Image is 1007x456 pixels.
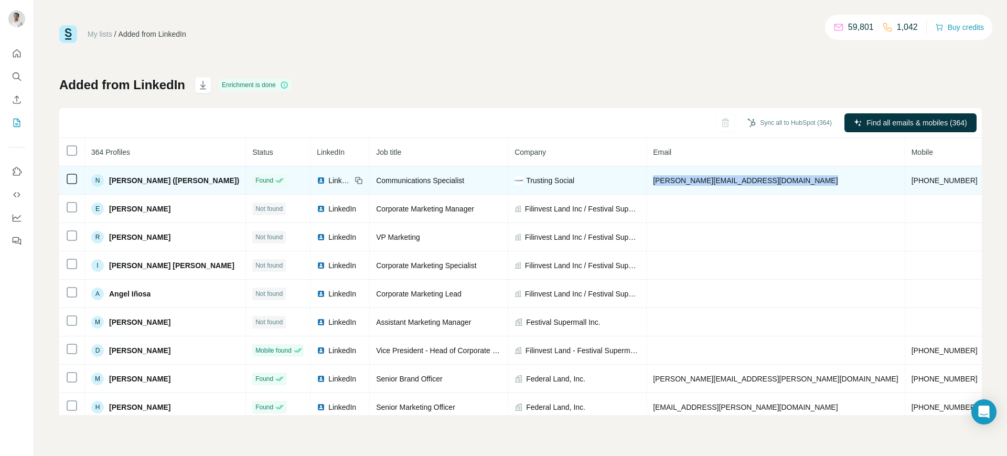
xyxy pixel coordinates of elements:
[255,289,283,299] span: Not found
[91,344,104,357] div: D
[526,175,574,186] span: Trusting Social
[317,290,325,298] img: LinkedIn logo
[525,204,640,214] span: Filinvest Land Inc / Festival Supermall Inc
[376,346,524,355] span: Vice President - Head of Corporate Marketing
[653,176,838,185] span: [PERSON_NAME][EMAIL_ADDRESS][DOMAIN_NAME]
[109,260,234,271] span: [PERSON_NAME] [PERSON_NAME]
[59,77,185,93] h1: Added from LinkedIn
[525,260,640,271] span: Filinvest Land Inc / Festival Supermall Inc
[317,318,325,326] img: LinkedIn logo
[525,289,640,299] span: Filinvest Land Inc / Festival Supermall Inc
[328,289,356,299] span: LinkedIn
[109,317,170,327] span: [PERSON_NAME]
[526,374,585,384] span: Federal Land, Inc.
[912,346,978,355] span: [PHONE_NUMBER]
[317,346,325,355] img: LinkedIn logo
[255,232,283,242] span: Not found
[317,233,325,241] img: LinkedIn logo
[109,175,239,186] span: [PERSON_NAME] ([PERSON_NAME])
[119,29,186,39] div: Added from LinkedIn
[328,402,356,412] span: LinkedIn
[8,113,25,132] button: My lists
[317,176,325,185] img: LinkedIn logo
[91,259,104,272] div: I
[317,205,325,213] img: LinkedIn logo
[328,317,356,327] span: LinkedIn
[8,10,25,27] img: Avatar
[91,203,104,215] div: E
[328,374,356,384] span: LinkedIn
[515,176,523,185] img: company-logo
[912,403,978,411] span: [PHONE_NUMBER]
[109,374,170,384] span: [PERSON_NAME]
[971,399,997,425] div: Open Intercom Messenger
[328,204,356,214] span: LinkedIn
[848,21,874,34] p: 59,801
[376,290,462,298] span: Corporate Marketing Lead
[8,67,25,86] button: Search
[255,261,283,270] span: Not found
[376,403,455,411] span: Senior Marketing Officer
[376,375,443,383] span: Senior Brand Officer
[328,232,356,242] span: LinkedIn
[912,148,933,156] span: Mobile
[255,374,273,384] span: Found
[526,402,585,412] span: Federal Land, Inc.
[653,403,838,411] span: [EMAIL_ADDRESS][PERSON_NAME][DOMAIN_NAME]
[376,148,401,156] span: Job title
[328,260,356,271] span: LinkedIn
[114,29,116,39] li: /
[328,175,351,186] span: LinkedIn
[91,401,104,413] div: H
[525,232,640,242] span: Filinvest Land Inc / Festival Supermall Inc
[653,375,898,383] span: [PERSON_NAME][EMAIL_ADDRESS][PERSON_NAME][DOMAIN_NAME]
[8,208,25,227] button: Dashboard
[8,90,25,109] button: Enrich CSV
[91,174,104,187] div: N
[8,44,25,63] button: Quick start
[8,231,25,250] button: Feedback
[844,113,977,132] button: Find all emails & mobiles (364)
[109,402,170,412] span: [PERSON_NAME]
[91,288,104,300] div: A
[526,345,640,356] span: Filinvest Land - Festival Supermall Inc.
[255,402,273,412] span: Found
[376,318,471,326] span: Assistant Marketing Manager
[515,148,546,156] span: Company
[317,261,325,270] img: LinkedIn logo
[935,20,984,35] button: Buy credits
[8,185,25,204] button: Use Surfe API
[526,317,601,327] span: Festival Supermall Inc.
[255,204,283,214] span: Not found
[328,345,356,356] span: LinkedIn
[376,205,474,213] span: Corporate Marketing Manager
[252,148,273,156] span: Status
[317,148,345,156] span: LinkedIn
[109,232,170,242] span: [PERSON_NAME]
[376,233,420,241] span: VP Marketing
[912,375,978,383] span: [PHONE_NUMBER]
[59,25,77,43] img: Surfe Logo
[376,261,476,270] span: Corporate Marketing Specialist
[91,231,104,243] div: R
[912,176,978,185] span: [PHONE_NUMBER]
[376,176,464,185] span: Communications Specialist
[317,403,325,411] img: LinkedIn logo
[255,317,283,327] span: Not found
[740,115,839,131] button: Sync all to HubSpot (364)
[897,21,918,34] p: 1,042
[88,30,112,38] a: My lists
[255,346,292,355] span: Mobile found
[866,118,967,128] span: Find all emails & mobiles (364)
[653,148,671,156] span: Email
[317,375,325,383] img: LinkedIn logo
[91,316,104,328] div: M
[109,289,151,299] span: Angel Iñosa
[109,345,170,356] span: [PERSON_NAME]
[109,204,170,214] span: [PERSON_NAME]
[255,176,273,185] span: Found
[219,79,292,91] div: Enrichment is done
[91,148,130,156] span: 364 Profiles
[91,373,104,385] div: M
[8,162,25,181] button: Use Surfe on LinkedIn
